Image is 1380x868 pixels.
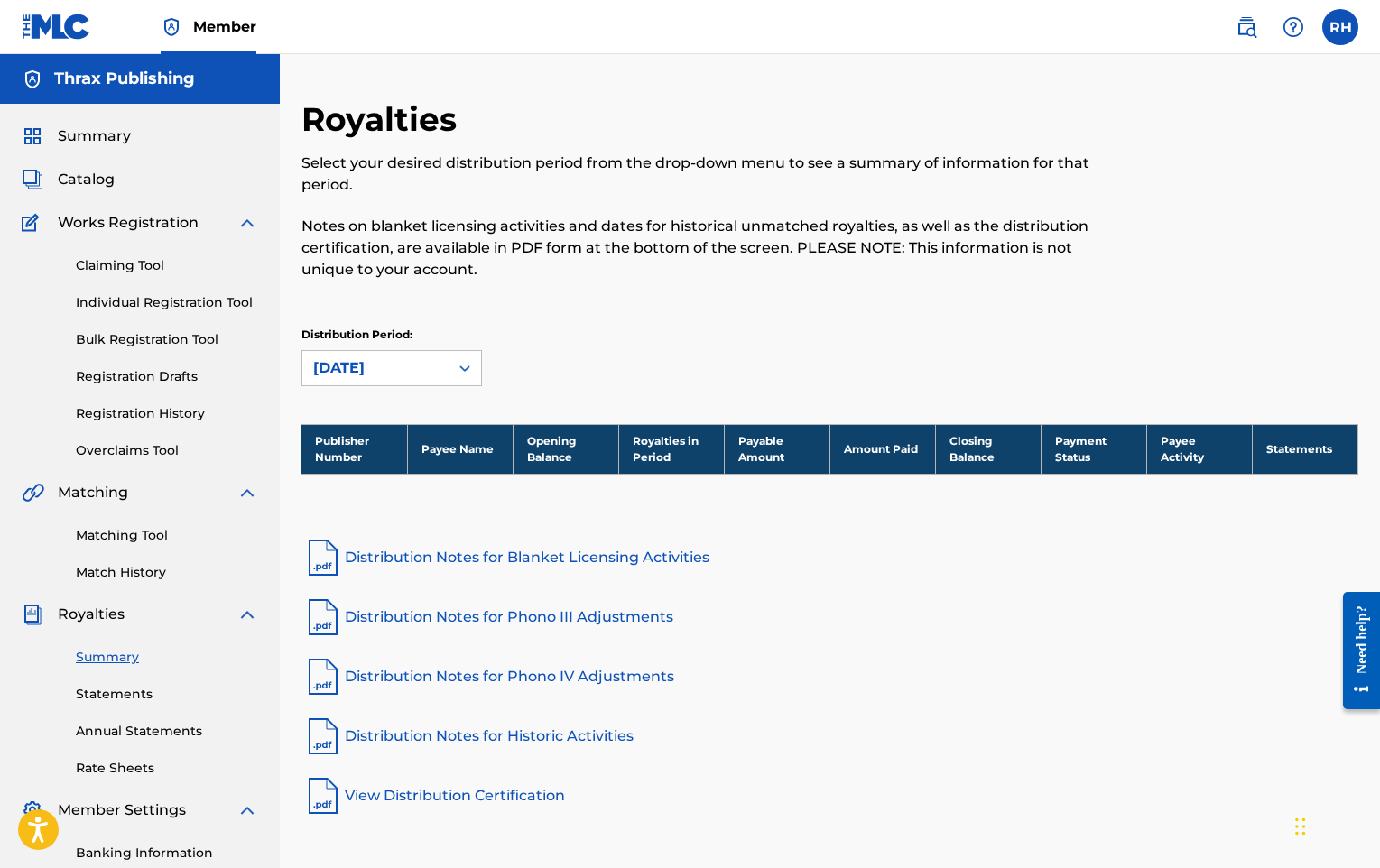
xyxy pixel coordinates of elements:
[236,212,258,234] img: expand
[1228,9,1264,45] a: Public Search
[76,759,258,778] a: Rate Sheets
[513,424,618,474] th: Opening Balance
[76,648,258,667] a: Summary
[54,69,195,89] h5: Thrax Publishing
[76,844,258,863] a: Banking Information
[22,125,131,147] a: SummarySummary
[301,327,482,343] p: Distribution Period:
[236,482,258,503] img: expand
[22,169,115,190] a: CatalogCatalog
[301,655,1358,698] a: Distribution Notes for Phono IV Adjustments
[22,799,43,821] img: Member Settings
[58,604,125,625] span: Royalties
[1146,424,1252,474] th: Payee Activity
[76,685,258,704] a: Statements
[1290,781,1380,868] iframe: Chat Widget
[301,152,1116,196] p: Select your desired distribution period from the drop-down menu to see a summary of information f...
[301,596,345,639] img: pdf
[22,14,91,40] img: MLC Logo
[76,563,258,582] a: Match History
[76,367,258,386] a: Registration Drafts
[301,655,345,698] img: pdf
[58,212,199,234] span: Works Registration
[301,774,1358,817] a: View Distribution Certification
[301,715,1358,758] a: Distribution Notes for Historic Activities
[22,482,44,503] img: Matching
[618,424,724,474] th: Royalties in Period
[161,16,182,38] img: Top Rightsholder
[1329,577,1380,723] iframe: Resource Center
[22,169,43,190] img: Catalog
[313,357,438,379] div: [DATE]
[301,424,407,474] th: Publisher Number
[1295,799,1306,854] div: Drag
[76,330,258,349] a: Bulk Registration Tool
[1252,424,1357,474] th: Statements
[301,536,345,579] img: pdf
[76,441,258,460] a: Overclaims Tool
[301,715,345,758] img: pdf
[193,16,256,37] span: Member
[58,482,128,503] span: Matching
[1283,16,1304,38] img: help
[236,604,258,625] img: expand
[301,99,466,140] h2: Royalties
[301,774,345,817] img: pdf
[58,799,186,821] span: Member Settings
[76,256,258,275] a: Claiming Tool
[76,293,258,312] a: Individual Registration Tool
[301,596,1358,639] a: Distribution Notes for Phono III Adjustments
[1236,16,1257,38] img: search
[935,424,1041,474] th: Closing Balance
[1041,424,1146,474] th: Payment Status
[301,216,1116,281] p: Notes on blanket licensing activities and dates for historical unmatched royalties, as well as th...
[22,212,45,234] img: Works Registration
[724,424,829,474] th: Payable Amount
[76,722,258,741] a: Annual Statements
[22,125,43,147] img: Summary
[22,69,43,90] img: Accounts
[829,424,935,474] th: Amount Paid
[236,799,258,821] img: expand
[76,404,258,423] a: Registration History
[1322,9,1358,45] div: User Menu
[22,604,43,625] img: Royalties
[58,125,131,147] span: Summary
[58,169,115,190] span: Catalog
[1275,9,1311,45] div: Help
[407,424,513,474] th: Payee Name
[301,536,1358,579] a: Distribution Notes for Blanket Licensing Activities
[76,526,258,545] a: Matching Tool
